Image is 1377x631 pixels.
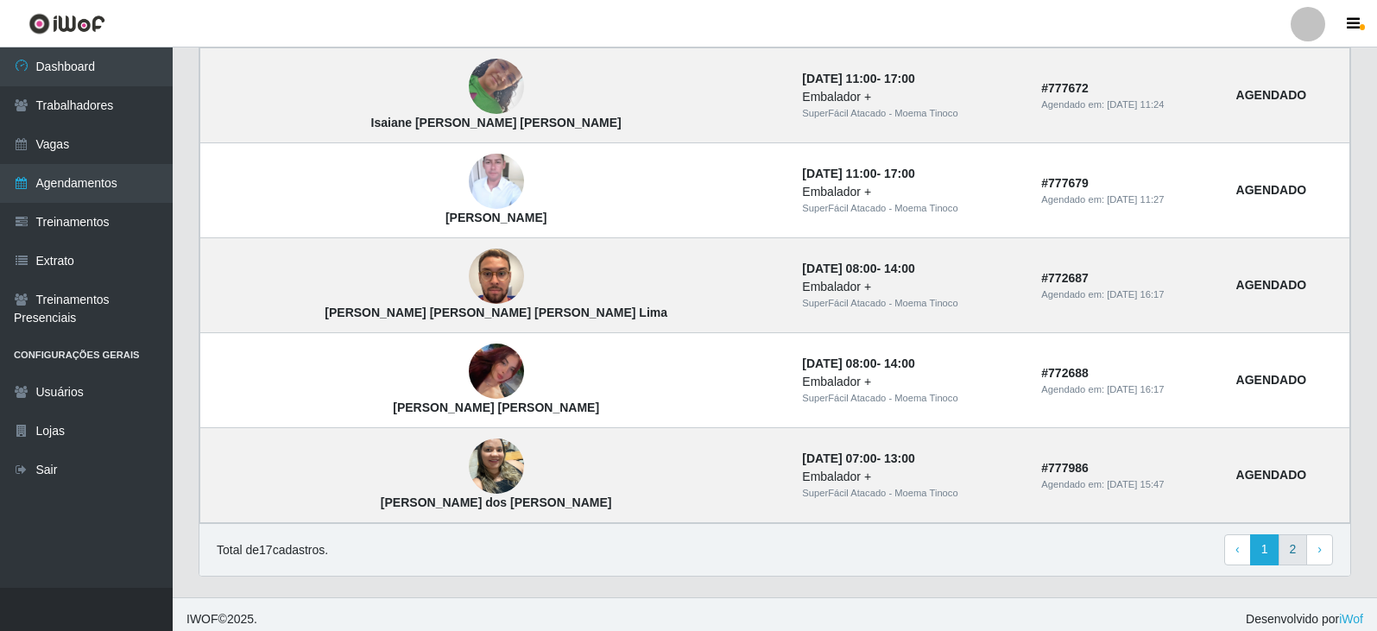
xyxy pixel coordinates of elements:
strong: # 777672 [1041,81,1089,95]
img: Ana Raquel Veloso da Silva [469,324,524,420]
img: Isaiane Soares de Souza [469,37,524,136]
strong: [PERSON_NAME] [445,211,546,224]
span: ‹ [1235,542,1240,556]
strong: # 777679 [1041,176,1089,190]
a: iWof [1339,612,1363,626]
time: 14:00 [884,357,915,370]
div: SuperFácil Atacado - Moema Tinoco [802,486,1020,501]
strong: AGENDADO [1236,183,1307,197]
time: [DATE] 08:00 [802,262,876,275]
strong: # 777986 [1041,461,1089,475]
span: Desenvolvido por [1246,610,1363,628]
time: [DATE] 11:00 [802,72,876,85]
span: › [1317,542,1322,556]
strong: AGENDADO [1236,278,1307,292]
a: 2 [1279,534,1308,565]
img: CoreUI Logo [28,13,105,35]
time: [DATE] 08:00 [802,357,876,370]
strong: AGENDADO [1236,373,1307,387]
div: Embalador + [802,88,1020,106]
strong: AGENDADO [1236,468,1307,482]
div: Embalador + [802,183,1020,201]
strong: [PERSON_NAME] [PERSON_NAME] [393,401,599,414]
div: Agendado em: [1041,287,1215,302]
div: SuperFácil Atacado - Moema Tinoco [802,391,1020,406]
strong: [PERSON_NAME] [PERSON_NAME] [PERSON_NAME] Lima [325,306,667,319]
p: Total de 17 cadastros. [217,541,328,559]
time: [DATE] 15:47 [1107,479,1164,489]
span: © 2025 . [186,610,257,628]
strong: Isaiane [PERSON_NAME] [PERSON_NAME] [371,116,622,129]
div: Agendado em: [1041,382,1215,397]
strong: - [802,72,914,85]
div: Embalador + [802,278,1020,296]
time: [DATE] 07:00 [802,451,876,465]
img: Janiele Ribeiro dos Santos [469,430,524,503]
strong: # 772688 [1041,366,1089,380]
div: Agendado em: [1041,192,1215,207]
time: [DATE] 16:17 [1107,384,1164,394]
strong: # 772687 [1041,271,1089,285]
div: Agendado em: [1041,98,1215,112]
time: 13:00 [884,451,915,465]
a: Next [1306,534,1333,565]
strong: - [802,262,914,275]
time: [DATE] 11:27 [1107,194,1164,205]
time: [DATE] 16:17 [1107,289,1164,300]
img: Juan Carlos Mendes de Brito Lima [469,227,524,325]
div: Embalador + [802,468,1020,486]
strong: - [802,167,914,180]
div: SuperFácil Atacado - Moema Tinoco [802,106,1020,121]
span: IWOF [186,612,218,626]
time: 14:00 [884,262,915,275]
time: [DATE] 11:00 [802,167,876,180]
img: Tiago Paiva da Silva [469,147,524,216]
time: 17:00 [884,72,915,85]
time: [DATE] 11:24 [1107,99,1164,110]
div: SuperFácil Atacado - Moema Tinoco [802,296,1020,311]
div: Agendado em: [1041,477,1215,492]
a: 1 [1250,534,1279,565]
strong: AGENDADO [1236,88,1307,102]
div: Embalador + [802,373,1020,391]
a: Previous [1224,534,1251,565]
strong: - [802,451,914,465]
strong: - [802,357,914,370]
div: SuperFácil Atacado - Moema Tinoco [802,201,1020,216]
time: 17:00 [884,167,915,180]
strong: [PERSON_NAME] dos [PERSON_NAME] [381,495,612,509]
nav: pagination [1224,534,1333,565]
